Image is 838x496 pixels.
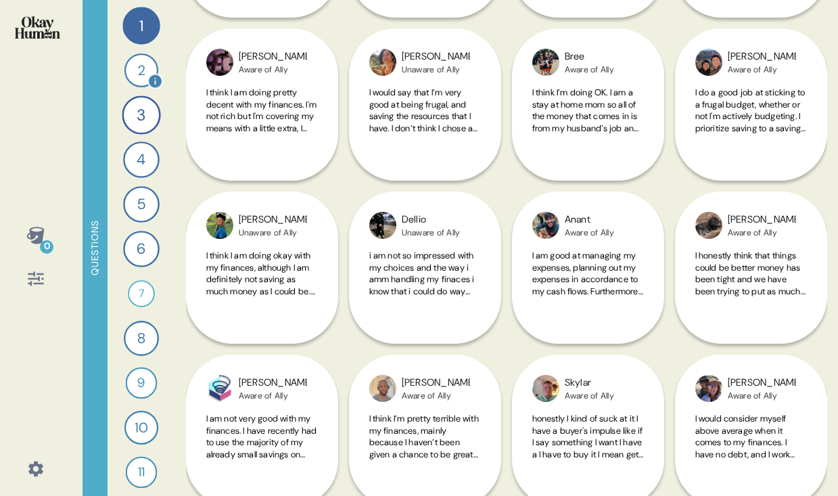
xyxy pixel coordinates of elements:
div: [PERSON_NAME] [239,212,307,227]
div: Aware of Ally [239,390,307,401]
img: profilepic_8911744042268116.jpg [369,49,396,76]
div: Aware of Ally [565,390,614,401]
img: profilepic_9282048718508321.jpg [532,49,559,76]
div: Aware of Ally [239,64,307,75]
div: [PERSON_NAME] [402,376,470,390]
img: profilepic_28899446946313386.jpg [695,212,722,239]
div: [PERSON_NAME] [728,376,796,390]
img: profilepic_9329227930476995.jpg [695,49,722,76]
img: profilepic_9352601548166999.jpg [206,375,233,402]
div: [PERSON_NAME] [402,49,470,64]
div: 10 [124,411,158,445]
div: Aware of Ally [728,227,796,238]
div: 5 [123,186,160,223]
span: I would say that I’m very good at being frugal, and saving the resources that I have. I don’t thi... [369,87,478,252]
div: 1 [122,7,160,44]
div: Aware of Ally [728,390,796,401]
div: [PERSON_NAME] [239,49,307,64]
div: 6 [123,231,160,267]
div: 4 [123,141,160,178]
span: I honestly think that things could be better money has been tight and we have been trying to put ... [695,250,806,368]
div: Bree [565,49,614,64]
div: 2 [124,53,158,87]
div: Unaware of Ally [402,227,461,238]
img: profilepic_9780342858645501.jpg [206,212,233,239]
span: I think I am doing okay with my finances, although I am definitely not saving as much money as I ... [206,250,318,380]
div: [PERSON_NAME] [728,212,796,227]
img: okayhuman.3b1b6348.png [15,16,60,39]
div: Unaware of Ally [402,64,470,75]
div: Skylar [565,376,614,390]
div: Anant [565,212,614,227]
div: 8 [124,321,159,356]
img: profilepic_9098304970264635.jpg [206,49,233,76]
div: 0 [40,240,53,254]
span: I think I am doing pretty decent with my finances. I'm not rich but I'm covering my means with a ... [206,87,317,252]
div: Aware of Ally [565,227,614,238]
img: profilepic_9401866923207163.jpg [695,375,722,402]
span: I think I’m doing OK. I am a stay at home mom so all of the money that comes in is from my husban... [532,87,643,229]
div: [PERSON_NAME] [239,376,307,390]
img: profilepic_9437234539717080.jpg [532,212,559,239]
span: I do a good job at sticking to a frugal budget, whether or not I'm actively budgeting. I prioriti... [695,87,806,241]
div: Aware of Ally [565,64,614,75]
div: Aware of Ally [728,64,796,75]
div: Aware of Ally [402,390,470,401]
div: 7 [128,280,155,307]
div: 9 [125,367,157,399]
img: profilepic_8740259796078017.jpg [369,212,396,239]
span: I am good at managing my expenses, planning out my expenses in accordance to my cash flows. Furth... [532,250,644,380]
img: profilepic_9565261933493769.jpg [532,375,559,402]
div: 11 [125,457,157,489]
div: Unaware of Ally [239,227,307,238]
span: i am not so impressed with my choices and the way i amm handling my finaces i know that i could d... [369,250,475,392]
img: profilepic_9322720311083102.jpg [369,375,396,402]
div: Dellio [402,212,461,227]
div: [PERSON_NAME] [728,49,796,64]
div: 3 [122,95,160,134]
